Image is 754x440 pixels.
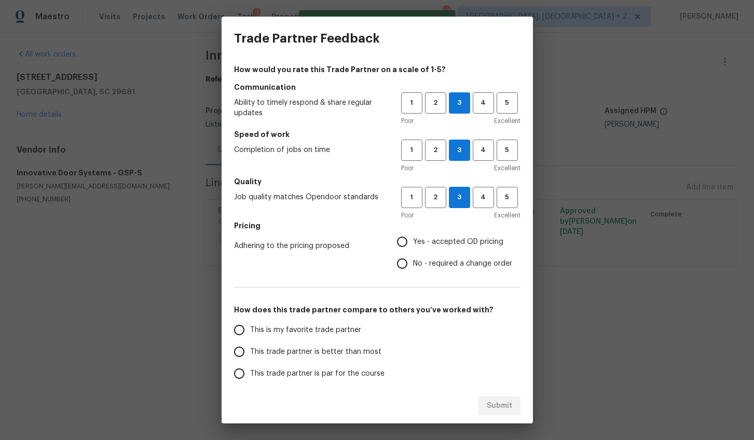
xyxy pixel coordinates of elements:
[426,97,445,109] span: 2
[234,241,380,251] span: Adhering to the pricing proposed
[474,191,493,203] span: 4
[449,144,470,156] span: 3
[234,82,520,92] h5: Communication
[425,92,446,114] button: 2
[473,140,494,161] button: 4
[449,92,470,114] button: 3
[474,144,493,156] span: 4
[449,140,470,161] button: 3
[474,97,493,109] span: 4
[250,347,381,357] span: This trade partner is better than most
[401,140,422,161] button: 1
[498,144,517,156] span: 5
[498,97,517,109] span: 5
[494,116,520,126] span: Excellent
[401,92,422,114] button: 1
[497,140,518,161] button: 5
[234,64,520,75] h4: How would you rate this Trade Partner on a scale of 1-5?
[250,325,361,336] span: This is my favorite trade partner
[234,145,385,155] span: Completion of jobs on time
[234,192,385,202] span: Job quality matches Opendoor standards
[494,163,520,173] span: Excellent
[234,319,520,428] div: How does this trade partner compare to others you’ve worked with?
[426,144,445,156] span: 2
[473,92,494,114] button: 4
[413,237,503,247] span: Yes - accepted OD pricing
[494,210,520,221] span: Excellent
[498,191,517,203] span: 5
[234,305,520,315] h5: How does this trade partner compare to others you’ve worked with?
[449,191,470,203] span: 3
[449,187,470,208] button: 3
[401,187,422,208] button: 1
[425,140,446,161] button: 2
[234,176,520,187] h5: Quality
[401,163,414,173] span: Poor
[449,97,470,109] span: 3
[250,368,385,379] span: This trade partner is par for the course
[473,187,494,208] button: 4
[234,31,380,46] h3: Trade Partner Feedback
[401,116,414,126] span: Poor
[497,92,518,114] button: 5
[426,191,445,203] span: 2
[497,187,518,208] button: 5
[234,98,385,118] span: Ability to timely respond & share regular updates
[402,97,421,109] span: 1
[234,221,520,231] h5: Pricing
[402,144,421,156] span: 1
[425,187,446,208] button: 2
[397,231,520,274] div: Pricing
[234,129,520,140] h5: Speed of work
[402,191,421,203] span: 1
[401,210,414,221] span: Poor
[413,258,512,269] span: No - required a change order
